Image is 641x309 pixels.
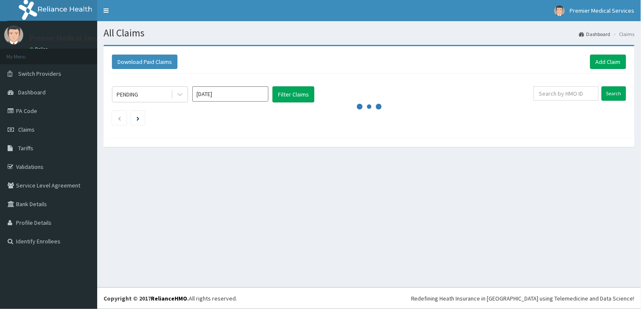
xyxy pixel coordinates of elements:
[18,70,61,77] span: Switch Providers
[579,30,611,38] a: Dashboard
[117,90,138,99] div: PENDING
[18,126,35,133] span: Claims
[273,86,314,102] button: Filter Claims
[534,86,599,101] input: Search by HMO ID
[611,30,635,38] li: Claims
[590,55,626,69] a: Add Claim
[554,6,565,16] img: User Image
[97,287,641,309] footer: All rights reserved.
[602,86,626,101] input: Search
[18,144,33,152] span: Tariffs
[112,55,177,69] button: Download Paid Claims
[104,295,189,302] strong: Copyright © 2017 .
[30,34,111,42] p: Premier Medical Services
[411,294,635,303] div: Redefining Heath Insurance in [GEOGRAPHIC_DATA] using Telemedicine and Data Science!
[30,46,50,52] a: Online
[18,88,46,96] span: Dashboard
[151,295,187,302] a: RelianceHMO
[117,114,121,122] a: Previous page
[104,28,635,39] h1: All Claims
[570,7,635,14] span: Premier Medical Services
[357,94,382,119] svg: audio-loading
[192,86,268,102] input: Select Month and Year
[136,114,139,122] a: Next page
[4,25,23,44] img: User Image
